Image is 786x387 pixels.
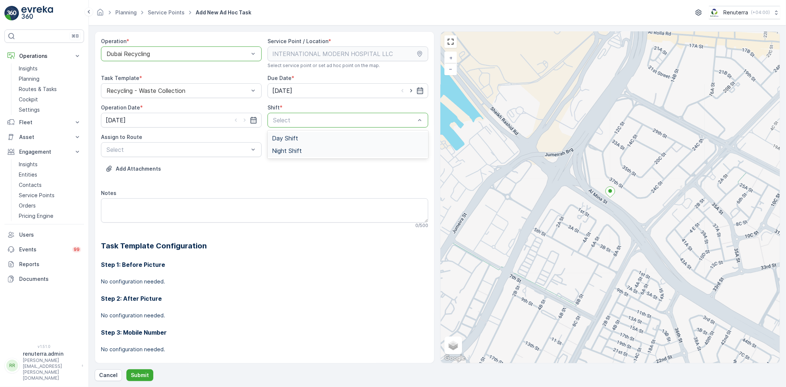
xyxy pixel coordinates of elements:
[19,171,37,178] p: Entities
[268,83,428,98] input: dd/mm/yyyy
[116,165,161,172] p: Add Attachments
[19,86,57,93] p: Routes & Tasks
[148,9,185,15] a: Service Points
[4,130,84,144] button: Asset
[21,6,53,21] img: logo_light-DOdMpM7g.png
[19,52,69,60] p: Operations
[445,63,456,74] a: Zoom Out
[101,346,428,353] p: No configuration needed.
[19,246,68,253] p: Events
[19,75,39,83] p: Planning
[115,9,137,15] a: Planning
[751,10,770,15] p: ( +04:00 )
[19,275,81,283] p: Documents
[415,223,428,229] p: 0 / 500
[4,6,19,21] img: logo
[23,358,78,381] p: [PERSON_NAME][EMAIL_ADDRESS][PERSON_NAME][DOMAIN_NAME]
[95,369,122,381] button: Cancel
[16,170,84,180] a: Entities
[4,272,84,286] a: Documents
[19,202,36,209] p: Orders
[4,144,84,159] button: Engagement
[273,116,415,125] p: Select
[99,372,118,379] p: Cancel
[445,52,456,63] a: Zoom In
[71,33,79,39] p: ⌘B
[268,38,328,44] label: Service Point / Location
[6,360,18,372] div: RR
[16,84,84,94] a: Routes & Tasks
[449,55,453,61] span: +
[101,312,428,319] p: No configuration needed.
[4,49,84,63] button: Operations
[126,369,153,381] button: Submit
[272,147,302,154] span: Night Shift
[16,190,84,201] a: Service Points
[4,115,84,130] button: Fleet
[101,104,140,111] label: Operation Date
[268,75,291,81] label: Due Date
[4,227,84,242] a: Users
[449,66,453,72] span: −
[16,180,84,190] a: Contacts
[19,161,38,168] p: Insights
[101,278,428,285] p: No configuration needed.
[268,63,380,69] span: Select service point or set ad hoc point on the map.
[106,145,249,154] p: Select
[96,11,104,17] a: Homepage
[19,231,81,238] p: Users
[4,350,84,381] button: RRrenuterra.admin[PERSON_NAME][EMAIL_ADDRESS][PERSON_NAME][DOMAIN_NAME]
[101,190,116,196] label: Notes
[101,38,126,44] label: Operation
[16,159,84,170] a: Insights
[19,133,69,141] p: Asset
[101,75,139,81] label: Task Template
[101,362,428,371] h3: Step 4: Before Picture
[16,105,84,115] a: Settings
[19,106,40,114] p: Settings
[443,353,467,363] a: Open this area in Google Maps (opens a new window)
[101,134,142,140] label: Assign to Route
[19,96,38,103] p: Cockpit
[101,260,428,269] h3: Step 1: Before Picture
[101,328,428,337] h3: Step 3: Mobile Number
[19,261,81,268] p: Reports
[74,247,80,252] p: 99
[19,119,69,126] p: Fleet
[16,201,84,211] a: Orders
[19,65,38,72] p: Insights
[101,294,428,303] h3: Step 2: After Picture
[19,181,42,189] p: Contacts
[272,135,298,142] span: Day Shift
[23,350,78,358] p: renuterra.admin
[4,344,84,349] span: v 1.51.0
[723,9,748,16] p: Renuterra
[445,337,461,353] a: Layers
[443,353,467,363] img: Google
[19,192,55,199] p: Service Points
[16,63,84,74] a: Insights
[101,240,428,251] h2: Task Template Configuration
[4,257,84,272] a: Reports
[19,148,69,156] p: Engagement
[268,46,428,61] input: INTERNATIONAL MODERN HOSPITAL LLC
[445,36,456,47] a: View Fullscreen
[4,242,84,257] a: Events99
[131,372,149,379] p: Submit
[16,74,84,84] a: Planning
[16,94,84,105] a: Cockpit
[709,6,780,19] button: Renuterra(+04:00)
[101,113,262,128] input: dd/mm/yyyy
[194,9,253,16] span: Add New Ad Hoc Task
[268,104,280,111] label: Shift
[101,163,165,175] button: Upload File
[16,211,84,221] a: Pricing Engine
[19,212,53,220] p: Pricing Engine
[709,8,720,17] img: Screenshot_2024-07-26_at_13.33.01.png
